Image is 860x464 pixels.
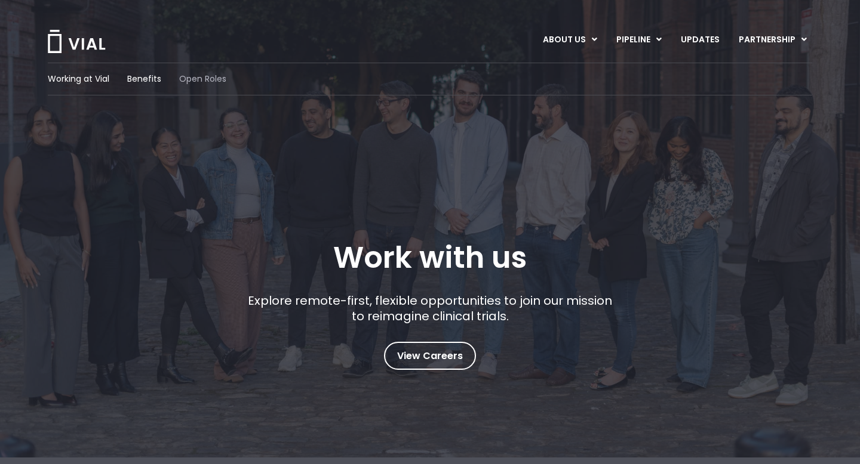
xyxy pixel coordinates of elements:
[127,73,161,85] a: Benefits
[607,30,671,50] a: PIPELINEMenu Toggle
[179,73,226,85] a: Open Roles
[333,240,527,275] h1: Work with us
[533,30,606,50] a: ABOUT USMenu Toggle
[729,30,816,50] a: PARTNERSHIPMenu Toggle
[397,348,463,364] span: View Careers
[244,293,617,324] p: Explore remote-first, flexible opportunities to join our mission to reimagine clinical trials.
[47,30,106,53] img: Vial Logo
[671,30,729,50] a: UPDATES
[384,342,476,370] a: View Careers
[48,73,109,85] a: Working at Vial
